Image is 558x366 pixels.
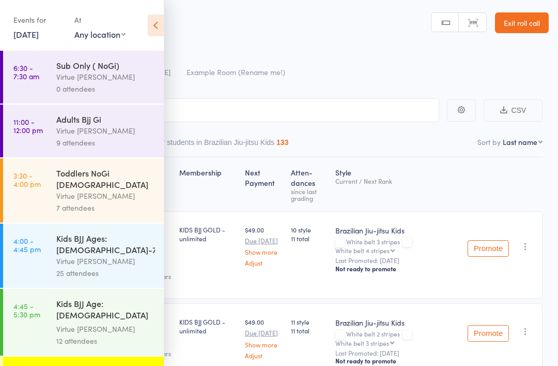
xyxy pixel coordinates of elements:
[56,167,155,190] div: Toddlers NoGi [DEMOGRAPHIC_DATA]
[335,247,390,254] div: White belt 4 stripes
[56,60,155,71] div: Sub Only ( NoGi)
[147,133,288,157] button: Other students in Brazilian Jiu-jitsu Kids133
[56,113,155,125] div: Adults Bjj Gi
[175,162,241,207] div: Membership
[468,240,509,257] button: Promote
[245,352,283,359] a: Adjust
[13,118,43,134] time: 11:00 - 12:00 pm
[187,67,285,77] span: Example Room (Rename me!)
[245,317,283,358] div: $49.00
[331,162,463,207] div: Style
[335,238,459,254] div: White belt 3 stripes
[335,265,459,273] div: Not ready to promote
[335,178,459,184] div: Current / Next Rank
[56,335,155,347] div: 12 attendees
[245,341,283,348] a: Show more
[56,267,155,279] div: 25 attendees
[13,28,39,40] a: [DATE]
[291,317,327,326] span: 11 style
[245,225,283,266] div: $49.00
[179,317,237,335] div: KIDS BJJ GOLD - unlimited
[503,137,537,147] div: Last name
[13,64,39,80] time: 6:30 - 7:30 am
[74,28,126,40] div: Any location
[56,83,155,95] div: 0 attendees
[335,340,389,346] div: White belt 3 stripes
[56,137,155,149] div: 9 attendees
[56,202,155,214] div: 7 attendees
[3,158,164,223] a: 3:30 -4:00 pmToddlers NoGi [DEMOGRAPHIC_DATA]Virtue [PERSON_NAME]7 attendees
[468,325,509,342] button: Promote
[245,237,283,244] small: Due [DATE]
[56,255,155,267] div: Virtue [PERSON_NAME]
[495,12,549,33] a: Exit roll call
[241,162,287,207] div: Next Payment
[16,98,439,122] input: Search by name
[335,330,459,346] div: White belt 2 stripes
[245,259,283,266] a: Adjust
[13,171,41,188] time: 3:30 - 4:00 pm
[335,225,459,236] div: Brazilian Jiu-jitsu Kids
[3,51,164,104] a: 6:30 -7:30 amSub Only ( NoGi)Virtue [PERSON_NAME]0 attendees
[3,224,164,288] a: 4:00 -4:45 pmKids BJJ Ages: [DEMOGRAPHIC_DATA]-7yrsVirtue [PERSON_NAME]25 attendees
[3,105,164,157] a: 11:00 -12:00 pmAdults Bjj GiVirtue [PERSON_NAME]9 attendees
[3,289,164,356] a: 4:45 -5:30 pmKids BJJ Age: [DEMOGRAPHIC_DATA] yoVirtue [PERSON_NAME]12 attendees
[291,225,327,234] span: 10 style
[56,232,155,255] div: Kids BJJ Ages: [DEMOGRAPHIC_DATA]-7yrs
[13,302,40,318] time: 4:45 - 5:30 pm
[56,323,155,335] div: Virtue [PERSON_NAME]
[245,329,283,336] small: Due [DATE]
[276,138,288,147] div: 133
[245,248,283,255] a: Show more
[13,237,41,253] time: 4:00 - 4:45 pm
[179,225,237,243] div: KIDS BJJ GOLD - unlimited
[291,234,327,243] span: 11 total
[484,99,542,122] button: CSV
[56,298,155,323] div: Kids BJJ Age: [DEMOGRAPHIC_DATA] yo
[291,188,327,201] div: since last grading
[335,357,459,365] div: Not ready to promote
[56,71,155,83] div: Virtue [PERSON_NAME]
[477,137,501,147] label: Sort by
[74,11,126,28] div: At
[56,190,155,202] div: Virtue [PERSON_NAME]
[13,11,64,28] div: Events for
[335,257,459,264] small: Last Promoted: [DATE]
[56,125,155,137] div: Virtue [PERSON_NAME]
[291,326,327,335] span: 11 total
[335,349,459,357] small: Last Promoted: [DATE]
[335,317,459,328] div: Brazilian Jiu-jitsu Kids
[287,162,331,207] div: Atten­dances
